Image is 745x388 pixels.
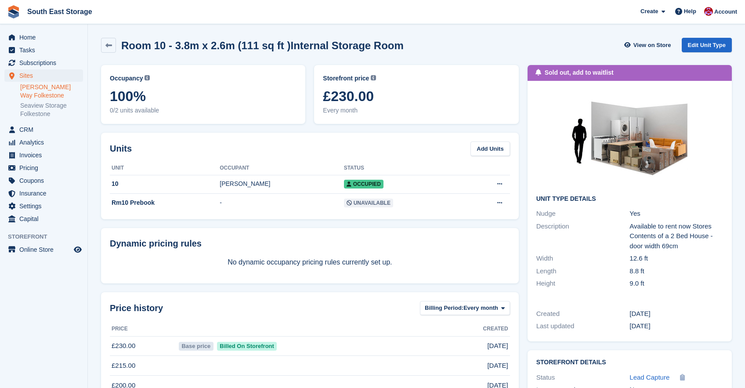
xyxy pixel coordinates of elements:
th: Status [344,161,465,175]
th: Price [110,322,177,336]
a: Lead Capture [629,373,669,383]
a: menu [4,200,83,212]
span: Coupons [19,174,72,187]
div: [DATE] [629,321,723,331]
td: £215.00 [110,356,177,376]
span: Base price [179,342,213,351]
a: Seaview Storage Folkestone [20,102,83,118]
span: [DATE] [487,361,508,371]
span: Home [19,31,72,44]
div: Description [536,221,630,251]
img: stora-icon-8386f47178a22dfd0bd8f6a31ec36ba5ce8667c1dd55bd0f319d3a0aa187defe.svg [7,5,20,18]
span: £230.00 [323,88,510,104]
button: Billing Period: Every month [420,301,510,315]
span: Storefront price [323,74,369,83]
span: Insurance [19,187,72,199]
span: Occupancy [110,74,143,83]
a: menu [4,187,83,199]
a: menu [4,162,83,174]
div: 10 [110,179,220,189]
h2: Room 10 - 3.8m x 2.6m (111 sq ft )Internal Storage Room [121,40,404,51]
h2: Units [110,142,132,155]
span: Storefront [8,232,87,241]
span: Tasks [19,44,72,56]
span: Billed On Storefront [217,342,277,351]
div: Rm10 Prebook [110,198,220,207]
a: menu [4,123,83,136]
div: 9.0 ft [629,279,723,289]
a: menu [4,57,83,69]
a: South East Storage [24,4,96,19]
a: menu [4,149,83,161]
div: Available to rent now Stores Contents of a 2 Bed House - door width 69cm [629,221,723,251]
a: Preview store [72,244,83,255]
div: Sold out, add to waitlist [545,68,614,77]
span: Billing Period: [425,304,463,312]
span: Created [483,325,508,333]
a: menu [4,44,83,56]
span: Sites [19,69,72,82]
div: [PERSON_NAME] [220,179,344,189]
a: menu [4,213,83,225]
span: Pricing [19,162,72,174]
a: menu [4,31,83,44]
img: icon-info-grey-7440780725fd019a000dd9b08b2336e03edf1995a4989e88bcd33f0948082b44.svg [145,75,150,80]
div: 8.8 ft [629,266,723,276]
a: menu [4,69,83,82]
span: Price history [110,301,163,315]
span: Unavailable [344,199,393,207]
div: Dynamic pricing rules [110,237,510,250]
div: Height [536,279,630,289]
span: Capital [19,213,72,225]
div: Length [536,266,630,276]
span: Lead Capture [629,373,669,381]
p: No dynamic occupancy pricing rules currently set up. [110,257,510,268]
span: [DATE] [487,341,508,351]
span: Create [640,7,658,16]
td: £230.00 [110,336,177,356]
span: Online Store [19,243,72,256]
th: Unit [110,161,220,175]
div: Last updated [536,321,630,331]
span: Every month [463,304,498,312]
span: Every month [323,106,510,115]
span: Subscriptions [19,57,72,69]
a: menu [4,243,83,256]
span: Help [684,7,696,16]
div: 12.6 ft [629,254,723,264]
h2: Storefront Details [536,359,723,366]
div: Yes [629,209,723,219]
div: Status [536,373,630,383]
h2: Unit Type details [536,196,723,203]
span: View on Store [633,41,671,50]
div: Width [536,254,630,264]
a: menu [4,136,83,149]
a: Add Units [470,141,510,156]
span: Invoices [19,149,72,161]
a: [PERSON_NAME] Way Folkestone [20,83,83,100]
div: [DATE] [629,309,723,319]
img: icon-info-grey-7440780725fd019a000dd9b08b2336e03edf1995a4989e88bcd33f0948082b44.svg [371,75,376,80]
span: Settings [19,200,72,212]
span: Occupied [344,180,383,189]
td: - [220,194,344,212]
a: View on Store [623,38,675,52]
img: Roger Norris [704,7,713,16]
div: Created [536,309,630,319]
span: 100% [110,88,297,104]
div: Nudge [536,209,630,219]
span: CRM [19,123,72,136]
a: menu [4,174,83,187]
a: Edit Unit Type [682,38,732,52]
span: 0/2 units available [110,106,297,115]
span: Analytics [19,136,72,149]
img: 100-sqft-unit.jpg [564,90,695,189]
th: Occupant [220,161,344,175]
span: Account [714,7,737,16]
